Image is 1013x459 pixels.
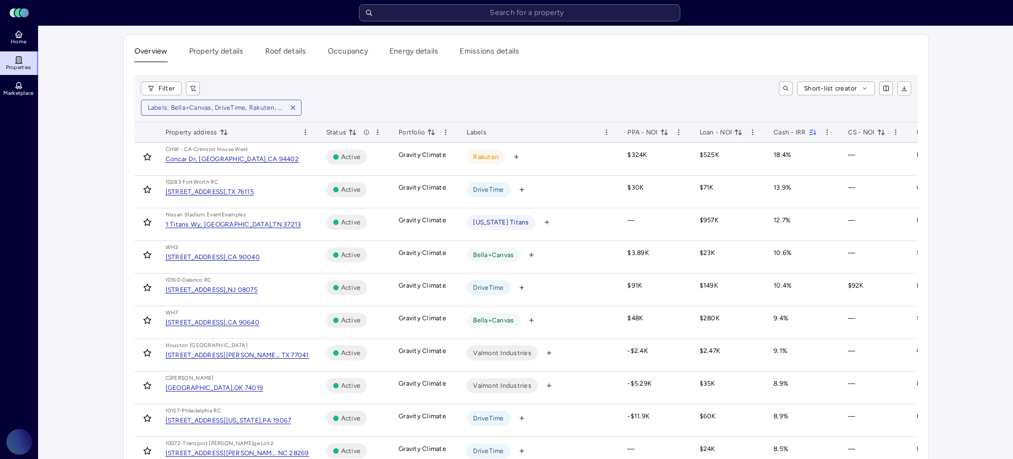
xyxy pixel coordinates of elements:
[765,143,839,176] td: 18.4%
[390,404,458,437] td: Gravity Climate
[879,81,893,95] button: show/hide columns
[390,241,458,274] td: Gravity Climate
[166,127,228,138] span: Property address
[166,287,228,293] div: [STREET_ADDRESS],
[189,46,244,62] button: Property details
[328,46,368,62] button: Occupancy
[390,372,458,404] td: Gravity Climate
[348,128,357,137] button: toggle sorting
[399,127,436,138] span: Portfolio
[765,404,839,437] td: 8.9%
[166,439,254,448] div: 10072-Transport [PERSON_NAME]
[467,443,510,458] button: DriveTime
[189,276,211,284] div: lanco RC
[193,178,218,186] div: Worth RC
[765,306,839,339] td: 9.4%
[166,374,169,382] div: C
[166,145,225,154] div: CHW - CA-Crimson Ho
[627,127,668,138] span: PPA - NOI
[467,127,486,138] span: Labels
[359,4,680,21] input: Search for a property
[390,208,458,241] td: Gravity Climate
[139,312,156,329] button: Toggle favorite
[467,182,510,197] button: DriveTime
[166,308,178,317] div: WH7
[234,385,263,391] div: OK 74019
[166,156,299,162] a: Concar Dr, [GEOGRAPHIC_DATA],CA 94402
[765,176,839,208] td: 13.9%
[134,46,168,62] button: Overview
[839,372,908,404] td: —
[341,152,361,162] span: Active
[467,345,538,360] button: Valmont Industries
[341,282,361,293] span: Active
[839,306,908,339] td: —
[166,417,291,424] a: [STREET_ADDRESS][US_STATE],PA 19067
[341,380,361,391] span: Active
[166,352,282,358] div: [STREET_ADDRESS][PERSON_NAME][PERSON_NAME],
[700,127,743,138] span: Loan - NOI
[804,83,857,94] span: Short-list creator
[619,143,691,176] td: $324K
[282,352,309,358] div: TX 77041
[166,210,222,219] div: Nissan Stadium Event
[6,64,32,71] span: Properties
[734,128,742,137] button: toggle sorting
[166,243,179,252] div: WH2
[228,319,259,326] div: CA 90640
[467,378,538,393] button: Valmont Industries
[341,446,361,456] span: Active
[619,274,691,306] td: $91K
[341,250,361,260] span: Active
[467,280,510,295] button: DriveTime
[166,341,174,350] div: Ho
[166,287,258,293] a: [STREET_ADDRESS],NJ 08075
[3,90,33,96] span: Marketplace
[139,279,156,296] button: Toggle favorite
[166,221,273,228] div: 1 Titans Wy, [GEOGRAPHIC_DATA],
[390,339,458,372] td: Gravity Climate
[148,102,283,113] div: Labels: Bella+Canvas, DriveTime, Rakuten, SCN BestCo, [US_STATE] Titans, Valmont Industries
[473,446,504,456] span: DriveTime
[460,46,519,62] button: Emissions details
[390,306,458,339] td: Gravity Climate
[691,274,766,306] td: $149K
[166,385,264,391] a: [GEOGRAPHIC_DATA],OK 74019
[220,128,228,137] button: toggle sorting
[619,208,691,241] td: —
[139,344,156,362] button: Toggle favorite
[797,81,875,95] button: Short-list creator
[427,128,436,137] button: toggle sorting
[166,178,193,186] div: 10283-Fort
[166,407,200,415] div: 10157-Philade
[691,306,766,339] td: $280K
[779,81,793,95] button: toggle search
[619,176,691,208] td: $30K
[839,339,908,372] td: —
[268,156,299,162] div: CA 94402
[341,184,361,195] span: Active
[228,287,258,293] div: NJ 08075
[166,319,259,326] a: [STREET_ADDRESS],CA 90640
[341,348,361,358] span: Active
[169,374,214,382] div: [PERSON_NAME]
[467,215,535,230] button: [US_STATE] Titans
[166,276,189,284] div: 10160-De
[765,372,839,404] td: 8.9%
[278,450,309,456] div: NC 28269
[619,372,691,404] td: -$5.29K
[765,241,839,274] td: 10.6%
[619,306,691,339] td: $48K
[839,208,908,241] td: —
[467,411,510,426] button: DriveTime
[917,127,946,138] span: Utility
[765,274,839,306] td: 10.4%
[139,148,156,165] button: Toggle favorite
[166,189,254,195] a: [STREET_ADDRESS],TX 76115
[166,417,263,424] div: [STREET_ADDRESS][US_STATE],
[341,217,361,228] span: Active
[619,339,691,372] td: -$2.4K
[166,156,268,162] div: Concar Dr, [GEOGRAPHIC_DATA],
[660,128,669,137] button: toggle sorting
[473,380,531,391] span: Valmont Industries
